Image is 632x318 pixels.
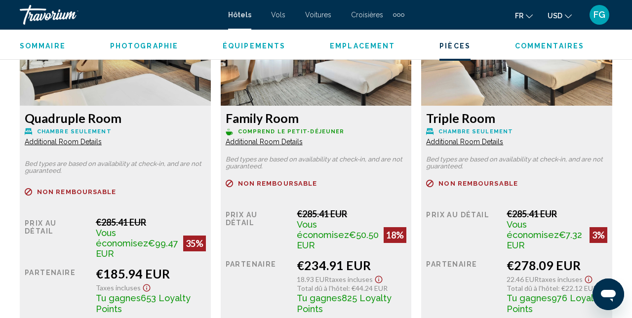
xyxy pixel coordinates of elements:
button: Extra navigation items [393,7,404,23]
p: Bed types are based on availability at check-in, and are not guaranteed. [426,156,607,170]
span: Additional Room Details [426,138,503,146]
span: 653 Loyalty Points [96,293,191,314]
span: Additional Room Details [226,138,303,146]
div: 18% [384,227,406,243]
button: Équipements [223,41,285,50]
h3: Triple Room [426,111,607,125]
span: Vous économisez [297,219,349,240]
span: 825 Loyalty Points [297,293,392,314]
button: User Menu [587,4,612,25]
span: Non remboursable [37,189,117,195]
div: Partenaire [226,258,290,314]
a: Voitures [305,11,331,19]
span: Comprend le petit-déjeuner [238,128,345,135]
p: Bed types are based on availability at check-in, and are not guaranteed. [226,156,407,170]
span: Vous économisez [507,219,559,240]
button: Change currency [548,8,572,23]
button: Show Taxes and Fees disclaimer [373,273,385,284]
span: €7.32 EUR [507,230,582,250]
button: Emplacement [330,41,395,50]
span: 18.93 EUR [297,275,329,283]
div: €234.91 EUR [297,258,406,273]
span: FG [593,10,605,20]
div: 35% [183,236,206,251]
span: Pièces [439,42,471,50]
a: Croisières [351,11,383,19]
span: Sommaire [20,42,66,50]
button: Show Taxes and Fees disclaimer [141,281,153,292]
span: Additional Room Details [25,138,102,146]
h3: Family Room [226,111,407,125]
span: USD [548,12,562,20]
span: Taxes incluses [329,275,373,283]
a: Vols [271,11,285,19]
span: 976 Loyalty Points [507,293,602,314]
div: : €44.24 EUR [297,284,406,292]
span: Équipements [223,42,285,50]
button: Commentaires [515,41,584,50]
iframe: Bouton de lancement de la fenêtre de messagerie [592,278,624,310]
a: Travorium [20,5,218,25]
span: Non remboursable [238,180,317,187]
a: Hôtels [228,11,251,19]
h3: Quadruple Room [25,111,206,125]
p: Bed types are based on availability at check-in, and are not guaranteed. [25,160,206,174]
div: Partenaire [426,258,499,314]
span: Vous économisez [96,228,148,248]
span: Commentaires [515,42,584,50]
button: Change language [515,8,533,23]
span: Non remboursable [438,180,518,187]
div: : €22.12 EUR [507,284,607,292]
span: €99.47 EUR [96,238,178,259]
div: €278.09 EUR [507,258,607,273]
span: Total dû à l'hôtel [297,284,348,292]
div: Prix au détail [226,208,290,250]
span: Tu gagnes [96,293,141,303]
div: Prix au détail [426,208,499,250]
span: Taxes incluses [539,275,583,283]
div: €285.41 EUR [297,208,406,219]
div: Prix au détail [25,217,88,259]
div: Partenaire [25,266,88,314]
span: Photographie [110,42,178,50]
button: Photographie [110,41,178,50]
button: Sommaire [20,41,66,50]
div: €285.41 EUR [507,208,607,219]
span: Tu gagnes [297,293,342,303]
span: Taxes incluses [96,283,141,292]
span: €50.50 EUR [297,230,379,250]
span: Chambre seulement [37,128,112,135]
div: €285.41 EUR [96,217,206,228]
button: Show Taxes and Fees disclaimer [583,273,594,284]
div: 3% [590,227,607,243]
button: Pièces [439,41,471,50]
span: 22.46 EUR [507,275,539,283]
span: Chambre seulement [438,128,513,135]
div: €185.94 EUR [96,266,206,281]
span: fr [515,12,523,20]
span: Emplacement [330,42,395,50]
span: Total dû à l'hôtel [507,284,558,292]
span: Tu gagnes [507,293,552,303]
